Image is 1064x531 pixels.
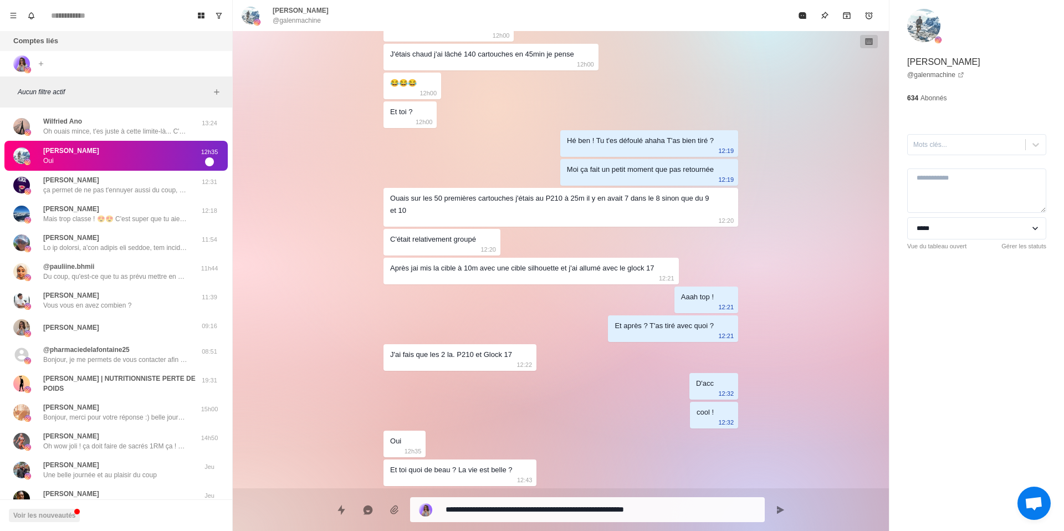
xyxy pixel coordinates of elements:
img: image [13,433,30,450]
font: 12:19 [718,176,734,183]
font: Jeu [204,492,214,499]
button: Envoyer un message [769,499,791,521]
font: cool ! [697,408,714,416]
font: Aucun filtre actif [18,88,65,96]
font: Wilfried Ano [43,118,82,125]
font: Et toi quoi de beau ? La vie est belle ? [390,466,512,474]
img: image [13,177,30,193]
div: Ouvrir le chat [1017,487,1051,520]
font: Voir les nouveautés [13,512,75,519]
font: C'était relativement groupé [390,235,476,243]
img: image [24,303,31,310]
font: Du coup, qu'est-ce que tu as prévu mettre en place pour atteindre ça ? [43,273,251,280]
font: 12:43 [517,477,533,483]
font: 12:21 [659,275,674,282]
font: [PERSON_NAME] [43,205,99,213]
font: 09:16 [202,323,217,329]
font: [PERSON_NAME] [43,176,99,184]
button: Afficher les conversations non lues [210,7,228,24]
img: image [24,358,31,364]
font: 12h00 [420,90,437,96]
font: Ouais sur les 50 premières cartouches j'étais au P210 à 25m il y en avait 7 dans le 8 sinon que d... [390,194,711,215]
img: image [24,386,31,393]
img: image [13,118,30,135]
font: Et toi ? [390,108,412,116]
font: 12h35 [405,448,422,455]
button: Ajouter des filtres [210,85,223,99]
font: 19:31 [202,377,217,384]
font: 08:51 [202,348,217,355]
font: @galenmachine [273,17,321,24]
font: 12:31 [202,178,217,185]
font: 11h44 [201,265,218,272]
font: Une belle journée et au plaisir du coup [43,471,157,479]
font: 12:18 [202,207,217,214]
font: Moi ça fait un petit moment que pas retournée [567,165,714,173]
font: Abonnés [920,94,947,102]
font: Aaah top ! [681,293,714,301]
img: image [24,473,31,479]
img: image [24,246,31,252]
img: image [13,263,30,280]
img: image [24,67,31,73]
font: ça permet de ne pas t'ennuyer aussi du coup, avec un rythme varié [43,186,241,194]
font: Et après ? T'as tiré avec quoi ? [615,321,714,330]
font: [PERSON_NAME] [907,57,980,67]
font: [PERSON_NAME] [43,432,99,440]
font: Hé ben ! Tu t'es défoulé ahaha T'as bien tiré ? [567,136,714,145]
font: [PERSON_NAME] [273,7,329,14]
font: Vous vous en avez combien ? [43,302,131,309]
font: 12:32 [718,419,734,426]
img: image [24,444,31,451]
font: @pharmaciedelafontaine25 [43,346,130,354]
font: 12:20 [480,246,496,253]
button: Notifications [22,7,40,24]
img: image [13,206,30,222]
img: image [13,55,30,72]
font: @pauliine.bhmii [43,263,94,270]
img: image [24,274,31,281]
img: image [24,129,31,136]
font: [PERSON_NAME] [43,292,99,299]
font: 12:21 [718,304,734,310]
font: [PERSON_NAME] | NUTRITIONNISTE PERTE DE POIDS [43,375,196,392]
button: Archive [836,4,858,27]
font: Gérer les statuts [1001,243,1046,249]
font: Oh wow joli ! ça doit faire de sacrés 1RM ça ! Tu vas combien de fois par semaine en ce moment toi ? [43,442,343,450]
font: 😂😂😂 [390,79,417,87]
img: image [24,159,31,165]
font: @galenmachine [907,71,955,79]
button: Ajouter un rappel [858,4,880,27]
button: Ajouter un média [383,499,406,521]
font: J'ai fais que les 2 la. P210 et Glock 17 [390,350,512,359]
button: Répondre avec l'IA [357,499,379,521]
font: 12:20 [718,217,734,224]
font: D'acc [696,379,714,387]
font: [PERSON_NAME] [43,234,99,242]
font: Oh ouais mince, t'es juste à cette limite-là... C'est pas facile ça [43,127,227,135]
font: 11:54 [202,236,217,243]
img: image [24,415,31,422]
img: image [13,234,30,251]
font: 12h00 [577,61,594,68]
img: image [907,9,940,42]
button: Épingle [814,4,836,27]
font: 15h00 [201,406,218,412]
button: Vue du tableau [192,7,210,24]
img: image [13,319,30,336]
font: Oui [43,157,54,165]
img: image [254,19,260,25]
img: image [13,491,30,507]
font: Vue du tableau ouvert [907,243,966,249]
font: [PERSON_NAME] [43,404,99,411]
font: 13:24 [202,120,217,126]
button: Marquer comme lu [791,4,814,27]
font: 12h35 [201,149,218,155]
font: 12:22 [516,361,532,368]
font: 634 [907,94,918,102]
img: image [24,188,31,195]
button: Menu [4,7,22,24]
font: [PERSON_NAME] [43,461,99,469]
font: Bonjour, merci pour votre réponse :) belle journée [43,413,189,421]
font: [PERSON_NAME] [43,324,99,331]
